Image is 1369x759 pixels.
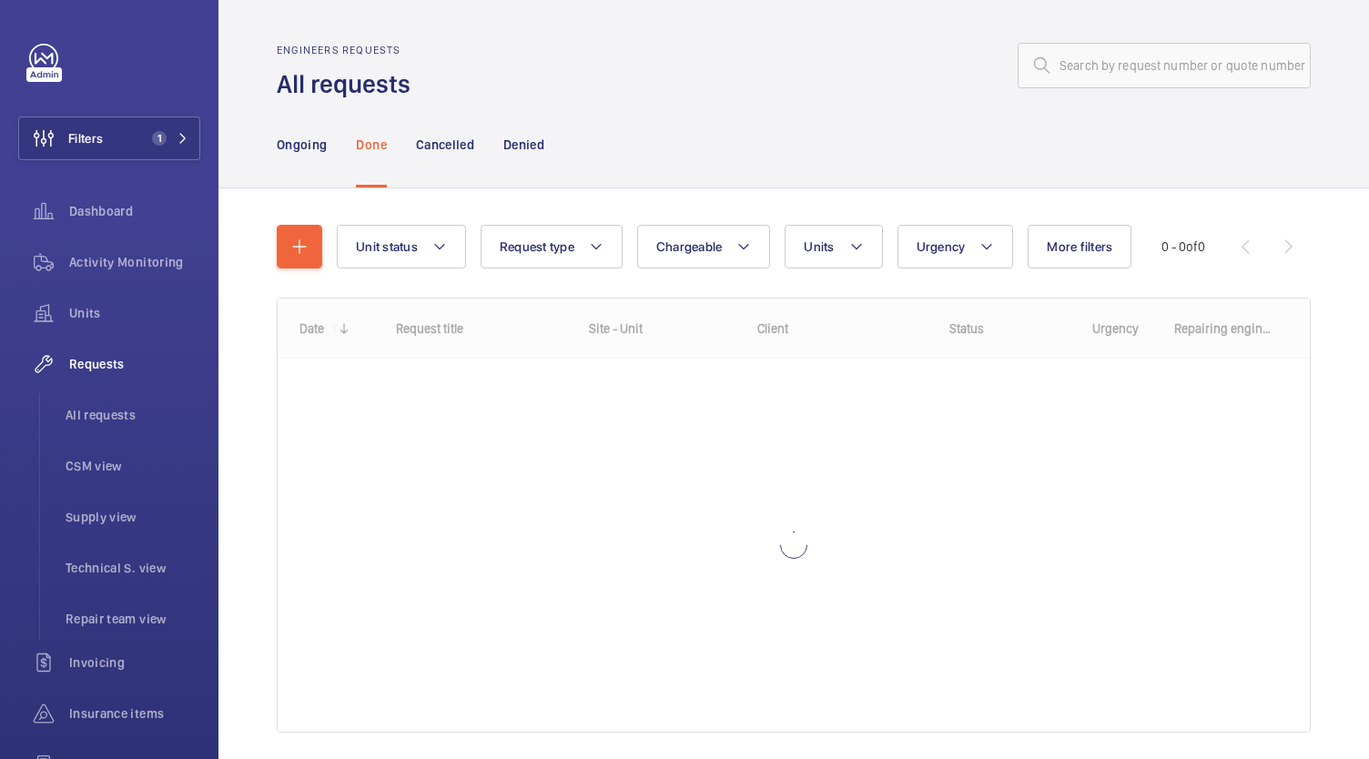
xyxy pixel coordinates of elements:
span: Insurance items [69,704,200,723]
span: Unit status [356,239,418,254]
button: Urgency [897,225,1014,268]
span: Dashboard [69,202,200,220]
span: Activity Monitoring [69,253,200,271]
h2: Engineers requests [277,44,421,56]
span: Chargeable [656,239,723,254]
span: Repair team view [66,610,200,628]
button: Chargeable [637,225,771,268]
span: Technical S. view [66,559,200,577]
p: Denied [503,136,544,154]
span: More filters [1047,239,1112,254]
input: Search by request number or quote number [1018,43,1311,88]
span: Request type [500,239,574,254]
button: Unit status [337,225,466,268]
span: Invoicing [69,653,200,672]
p: Ongoing [277,136,327,154]
span: Filters [68,129,103,147]
span: Units [69,304,200,322]
span: CSM view [66,457,200,475]
p: Cancelled [416,136,474,154]
span: of [1186,239,1198,254]
span: Urgency [917,239,966,254]
h1: All requests [277,67,421,101]
button: Units [785,225,882,268]
button: More filters [1028,225,1131,268]
span: 1 [152,131,167,146]
span: Requests [69,355,200,373]
span: All requests [66,406,200,424]
button: Request type [481,225,623,268]
button: Filters1 [18,116,200,160]
span: 0 - 0 0 [1161,240,1205,253]
span: Supply view [66,508,200,526]
span: Units [804,239,834,254]
p: Done [356,136,386,154]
